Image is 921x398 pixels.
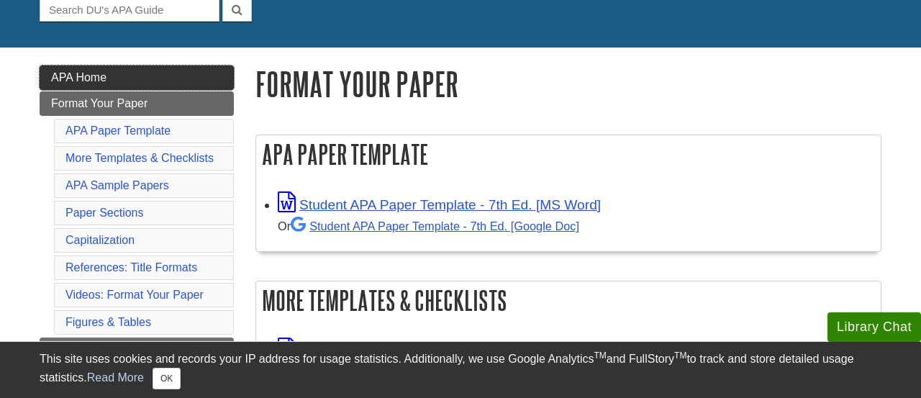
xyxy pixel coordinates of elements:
a: APA Home [40,65,234,90]
a: Commonly Used Sources [40,338,234,362]
sup: TM [674,350,686,361]
h2: APA Paper Template [256,135,881,173]
h1: Format Your Paper [255,65,881,102]
span: APA Home [51,71,106,83]
a: References: Title Formats [65,261,197,273]
sup: TM [594,350,606,361]
button: Close [153,368,181,389]
a: APA Sample Papers [65,179,169,191]
a: APA Paper Template [65,125,171,137]
small: Or [278,220,579,232]
a: Capitalization [65,234,135,246]
button: Library Chat [827,312,921,342]
h2: More Templates & Checklists [256,281,881,320]
a: Figures & Tables [65,316,151,328]
a: Link opens in new window [278,197,601,212]
a: Read More [87,371,144,384]
a: Videos: Format Your Paper [65,289,204,301]
a: More Templates & Checklists [65,152,214,164]
div: This site uses cookies and records your IP address for usage statistics. Additionally, we use Goo... [40,350,881,389]
span: Format Your Paper [51,97,148,109]
a: Student APA Paper Template - 7th Ed. [Google Doc] [291,220,579,232]
a: Paper Sections [65,207,144,219]
a: Format Your Paper [40,91,234,116]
